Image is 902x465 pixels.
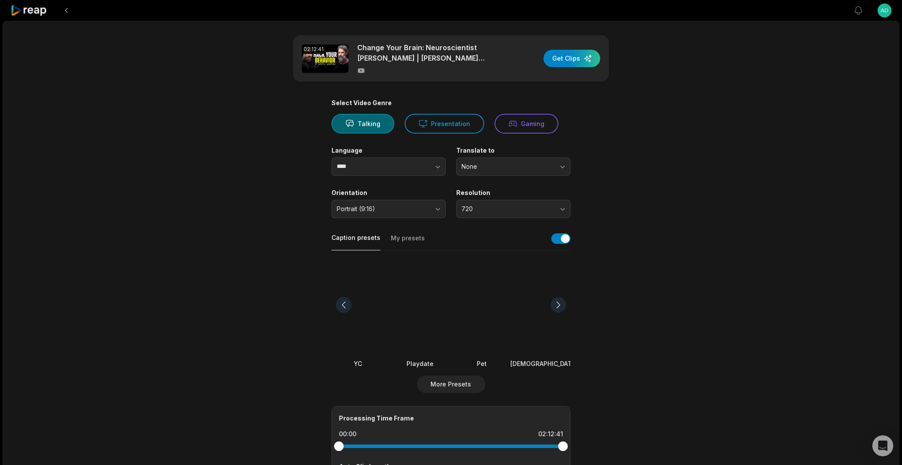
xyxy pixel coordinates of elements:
button: None [456,157,571,176]
button: 720 [456,200,571,218]
button: Get Clips [543,50,600,67]
div: Select Video Genre [331,99,571,107]
div: Processing Time Frame [339,414,563,423]
div: 00:00 [339,430,356,438]
div: 02:12:41 [302,44,325,54]
span: None [461,163,553,171]
button: Caption presets [331,233,380,250]
div: Playdate [393,359,447,368]
button: Gaming [495,114,558,133]
button: Portrait (9:16) [331,200,446,218]
div: YC [331,359,385,368]
p: Change Your Brain: Neuroscientist [PERSON_NAME] | [PERSON_NAME] Podcast [357,42,508,63]
span: Portrait (9:16) [337,205,428,213]
button: Presentation [405,114,484,133]
div: Pet [455,359,509,368]
button: More Presets [417,376,485,393]
div: Open Intercom Messenger [872,435,893,456]
label: Resolution [456,189,571,197]
button: Talking [331,114,394,133]
div: 02:12:41 [538,430,563,438]
div: [DEMOGRAPHIC_DATA] [510,359,577,368]
label: Translate to [456,147,571,154]
span: 720 [461,205,553,213]
button: My presets [391,234,425,250]
label: Orientation [331,189,446,197]
label: Language [331,147,446,154]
